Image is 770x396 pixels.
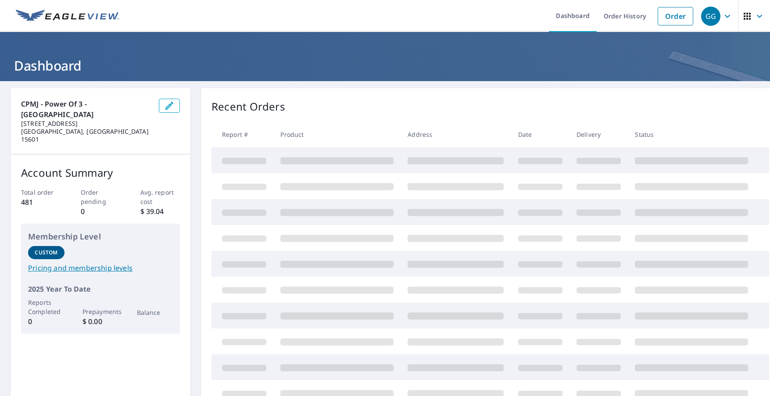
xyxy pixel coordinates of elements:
p: 481 [21,197,61,207]
th: Product [273,121,401,147]
p: Balance [137,308,173,317]
p: Custom [35,249,57,257]
p: Account Summary [21,165,180,181]
a: Pricing and membership levels [28,263,173,273]
p: Avg. report cost [140,188,180,206]
p: Recent Orders [211,99,285,114]
p: 2025 Year To Date [28,284,173,294]
th: Date [511,121,569,147]
th: Delivery [569,121,628,147]
p: [STREET_ADDRESS] [21,120,152,128]
p: Order pending [81,188,121,206]
p: Reports Completed [28,298,64,316]
p: 0 [28,316,64,327]
p: CPMJ - Power of 3 - [GEOGRAPHIC_DATA] [21,99,152,120]
p: [GEOGRAPHIC_DATA], [GEOGRAPHIC_DATA] 15601 [21,128,152,143]
p: Total order [21,188,61,197]
th: Report # [211,121,273,147]
p: Membership Level [28,231,173,243]
th: Status [628,121,755,147]
a: Order [658,7,693,25]
p: 0 [81,206,121,217]
p: Prepayments [82,307,119,316]
div: GG [701,7,720,26]
p: $ 0.00 [82,316,119,327]
p: $ 39.04 [140,206,180,217]
th: Address [401,121,511,147]
img: EV Logo [16,10,119,23]
h1: Dashboard [11,57,759,75]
